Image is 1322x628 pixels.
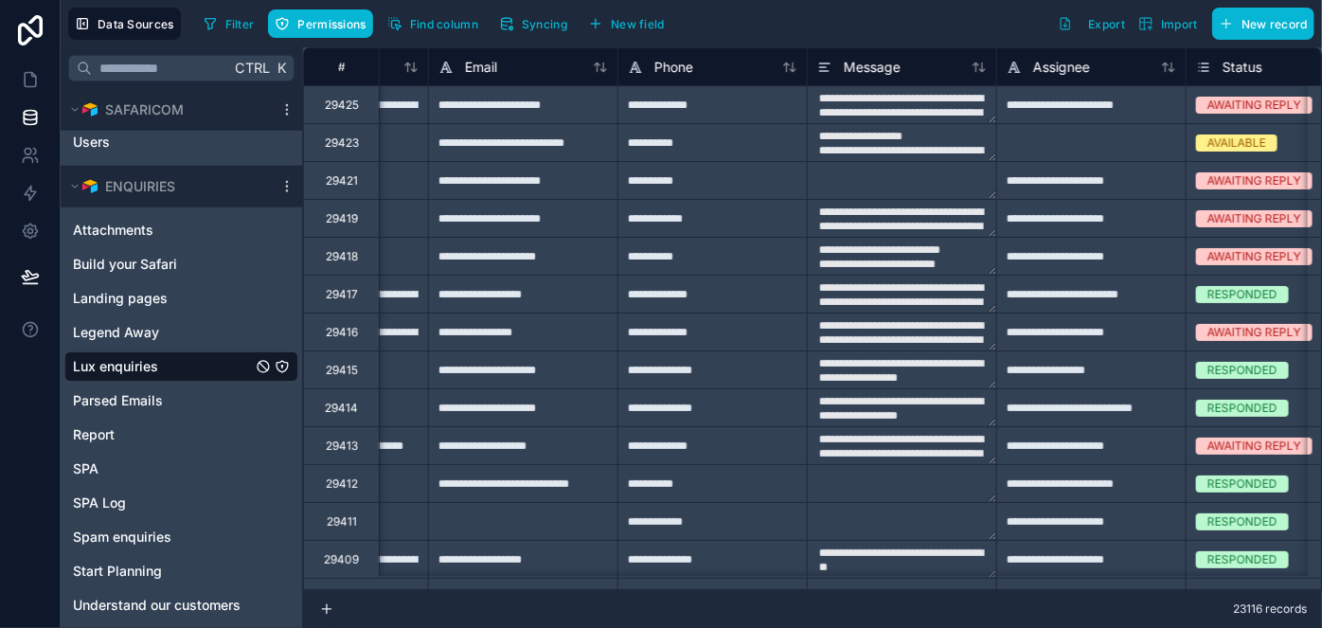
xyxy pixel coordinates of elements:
span: Import [1161,17,1198,31]
span: New field [611,17,665,31]
a: Permissions [268,9,380,38]
div: 29411 [327,514,357,529]
div: 29418 [326,249,358,264]
button: Filter [196,9,261,38]
div: 29416 [326,325,358,340]
div: # [318,60,365,74]
div: AWAITING REPLY [1207,97,1301,114]
div: 29421 [326,173,358,188]
span: Phone [654,58,693,77]
div: 29413 [326,439,358,454]
span: Filter [225,17,255,31]
span: Syncing [522,17,567,31]
div: 29412 [326,476,358,492]
span: Ctrl [233,56,272,80]
div: RESPONDED [1207,400,1277,417]
button: Permissions [268,9,372,38]
button: Syncing [492,9,574,38]
div: 29415 [326,363,358,378]
a: New record [1205,8,1314,40]
button: New record [1212,8,1314,40]
div: 29423 [325,135,359,151]
div: RESPONDED [1207,551,1277,568]
span: Find column [410,17,478,31]
div: AWAITING REPLY [1207,324,1301,341]
span: New record [1242,17,1308,31]
button: Data Sources [68,8,181,40]
a: Syncing [492,9,581,38]
span: Export [1088,17,1125,31]
div: RESPONDED [1207,475,1277,493]
div: RESPONDED [1207,589,1277,606]
span: Email [465,58,497,77]
button: Import [1132,8,1205,40]
div: 29414 [325,401,358,416]
span: K [275,62,288,75]
span: Data Sources [98,17,174,31]
span: Status [1223,58,1262,77]
span: Assignee [1033,58,1090,77]
div: 29425 [325,98,359,113]
div: AWAITING REPLY [1207,438,1301,455]
div: 29419 [326,211,358,226]
span: 23116 records [1233,601,1307,617]
span: Message [844,58,901,77]
button: New field [581,9,671,38]
div: RESPONDED [1207,513,1277,530]
div: AWAITING REPLY [1207,172,1301,189]
div: AWAITING REPLY [1207,248,1301,265]
div: RESPONDED [1207,362,1277,379]
span: Permissions [297,17,366,31]
button: Find column [381,9,485,38]
button: Export [1051,8,1132,40]
div: RESPONDED [1207,286,1277,303]
div: 29409 [324,552,359,567]
div: AVAILABLE [1207,135,1266,152]
div: AWAITING REPLY [1207,210,1301,227]
div: 29417 [326,287,358,302]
